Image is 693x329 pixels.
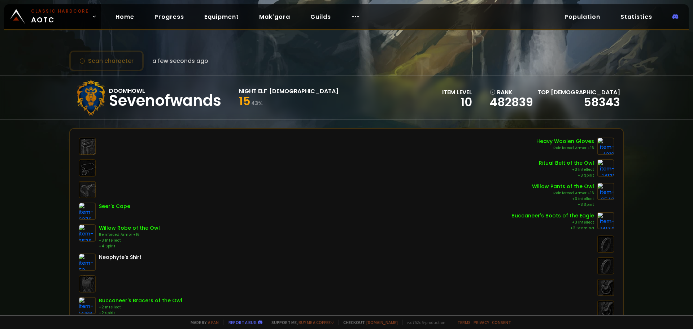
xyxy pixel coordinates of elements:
span: v. d752d5 - production [402,320,445,325]
img: item-14131 [597,159,614,177]
div: Willow Pants of the Owl [532,183,594,190]
span: Made by [186,320,219,325]
div: Reinforced Armor +16 [532,190,594,196]
span: AOTC [31,8,89,25]
div: Sevenofwands [109,95,221,106]
a: [DOMAIN_NAME] [366,320,398,325]
a: Mak'gora [253,9,296,24]
img: item-6540 [597,183,614,200]
a: Equipment [199,9,245,24]
img: item-6378 [79,203,96,220]
div: +2 Spirit [99,310,182,316]
a: Progress [149,9,190,24]
div: Buccaneer's Boots of the Eagle [511,212,594,220]
a: Population [559,9,606,24]
div: 10 [442,97,472,108]
div: Top [537,88,620,97]
div: rank [490,88,533,97]
small: 43 % [251,100,263,107]
div: +3 Intellect [532,196,594,202]
small: Classic Hardcore [31,8,89,14]
div: +2 Stamina [511,225,594,231]
span: a few seconds ago [152,56,208,65]
div: item level [442,88,472,97]
div: [DEMOGRAPHIC_DATA] [269,87,339,96]
div: Willow Robe of the Owl [99,224,160,232]
a: 58343 [584,94,620,110]
div: +4 Spirit [99,243,160,249]
a: Privacy [474,320,489,325]
div: Doomhowl [109,86,221,95]
span: Support me, [267,320,334,325]
div: +3 Intellect [539,167,594,173]
a: Classic HardcoreAOTC [4,4,101,29]
span: 15 [239,93,250,109]
div: Heavy Woolen Gloves [536,138,594,145]
div: Ritual Belt of the Owl [539,159,594,167]
img: item-14166 [79,297,96,314]
div: +3 Spirit [539,173,594,178]
img: item-4310 [597,138,614,155]
button: Scan character [69,51,144,71]
div: +3 Spirit [532,202,594,208]
div: Seer's Cape [99,203,130,210]
div: +2 Intellect [99,304,182,310]
a: Guilds [305,9,337,24]
a: a fan [208,320,219,325]
div: +3 Intellect [99,238,160,243]
img: item-14174 [597,212,614,229]
span: [DEMOGRAPHIC_DATA] [551,88,620,96]
a: Home [110,9,140,24]
a: Statistics [615,9,658,24]
a: Buy me a coffee [298,320,334,325]
div: Buccaneer's Bracers of the Owl [99,297,182,304]
div: Reinforced Armor +16 [99,232,160,238]
img: item-6538 [79,224,96,242]
div: Night Elf [239,87,267,96]
a: Consent [492,320,511,325]
div: +3 Intellect [511,220,594,225]
div: Reinforced Armor +16 [536,145,594,151]
img: item-53 [79,254,96,271]
div: Neophyte's Shirt [99,254,141,261]
a: Report a bug [228,320,257,325]
a: 482839 [490,97,533,108]
span: Checkout [339,320,398,325]
a: Terms [457,320,471,325]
